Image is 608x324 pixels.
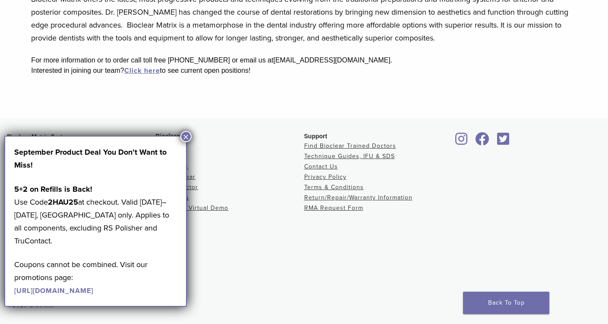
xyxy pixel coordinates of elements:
[14,184,92,194] strong: 5+2 on Refills is Back!
[14,147,167,170] strong: September Product Deal You Don’t Want to Miss!
[494,137,512,146] a: Bioclear
[14,258,177,297] p: Coupons cannot be combined. Visit our promotions page:
[31,55,576,65] div: For more information or to order call toll free [PHONE_NUMBER] or email us at [EMAIL_ADDRESS][DOM...
[304,194,413,201] a: Return/Repair/Warranty Information
[124,66,160,75] a: Click here
[463,292,549,314] a: Back To Top
[304,204,363,212] a: RMA Request Form
[304,184,364,191] a: Terms & Conditions
[7,300,601,310] div: ©2025 Bioclear
[31,65,576,76] div: Interested in joining our team? to see current open positions!
[7,132,155,173] p: [STREET_ADDRESS] Tacoma, WA 98409 [PHONE_NUMBER]
[48,197,78,207] strong: 2HAU25
[304,142,396,150] a: Find Bioclear Trained Doctors
[7,133,74,140] strong: Bioclear Matrix Systems
[180,131,192,142] button: Close
[155,133,179,140] span: Bioclear
[304,133,328,140] span: Support
[304,153,395,160] a: Technique Guides, IFU & SDS
[473,137,492,146] a: Bioclear
[304,163,338,170] a: Contact Us
[453,137,471,146] a: Bioclear
[14,287,93,295] a: [URL][DOMAIN_NAME]
[304,173,347,181] a: Privacy Policy
[155,204,228,212] a: Request a Virtual Demo
[14,183,177,247] p: Use Code at checkout. Valid [DATE]–[DATE], [GEOGRAPHIC_DATA] only. Applies to all components, exc...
